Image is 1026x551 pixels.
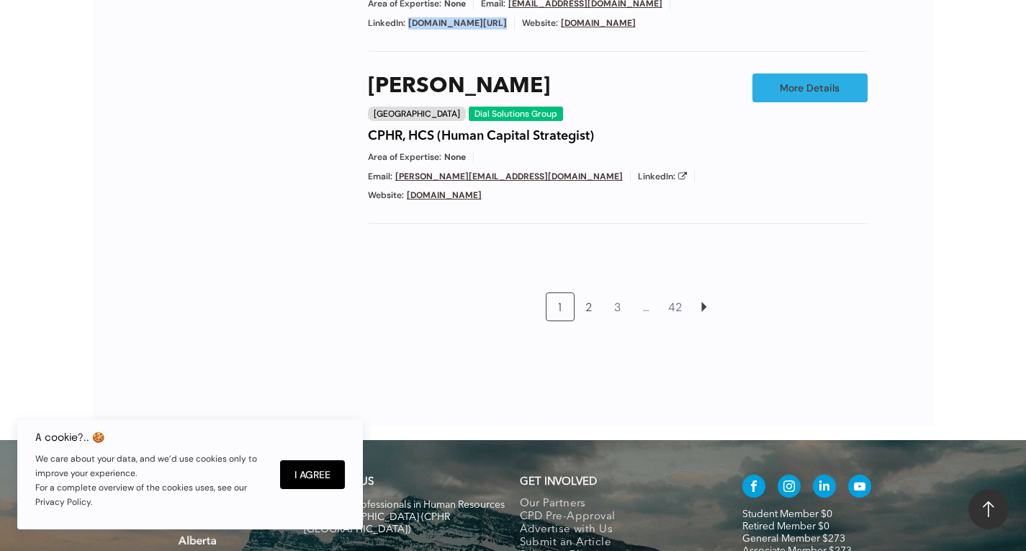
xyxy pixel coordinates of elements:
[742,509,832,519] a: Student Member $0
[848,475,871,501] a: youtube
[520,524,712,537] a: Advertise with Us
[520,498,712,511] a: Our Partners
[368,189,404,202] span: Website:
[752,73,868,102] a: More Details
[368,107,466,121] div: [GEOGRAPHIC_DATA]
[368,151,441,163] span: Area of Expertise:
[408,17,507,30] span: [DOMAIN_NAME][URL]
[638,171,675,183] span: LinkedIn:
[575,293,603,321] a: 2
[368,73,550,99] a: [PERSON_NAME]
[368,171,392,183] span: Email:
[35,452,266,509] p: We care about your data, and we’d use cookies only to improve your experience. For a complete ove...
[742,534,845,544] a: General Member $273
[778,475,801,501] a: instagram
[35,431,266,443] h6: A cookie?.. 🍪
[546,293,574,321] a: 1
[520,511,712,524] a: CPD Pre-Approval
[304,500,505,534] span: Chartered Professionals in Human Resources of [GEOGRAPHIC_DATA] (CPHR [GEOGRAPHIC_DATA])
[395,171,623,182] a: [PERSON_NAME][EMAIL_ADDRESS][DOMAIN_NAME]
[604,293,631,321] a: 3
[368,128,594,144] h4: CPHR, HCS (Human Capital Strategist)
[522,17,558,30] span: Website:
[444,151,466,163] span: None
[520,537,712,550] a: Submit an Article
[469,107,563,121] div: Dial Solutions Group
[520,477,597,488] span: GET INVOLVED
[662,293,689,321] a: 42
[368,17,405,30] span: LinkedIn:
[742,521,829,532] a: Retired Member $0
[813,475,836,501] a: linkedin
[407,189,482,201] a: [DOMAIN_NAME]
[742,475,765,501] a: facebook
[633,293,660,321] a: …
[280,460,345,489] button: I Agree
[561,17,636,29] a: [DOMAIN_NAME]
